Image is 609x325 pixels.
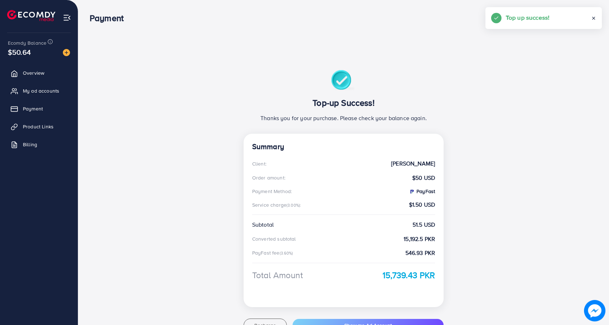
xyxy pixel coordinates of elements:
[63,49,70,56] img: image
[5,66,73,80] a: Overview
[5,84,73,98] a: My ad accounts
[23,123,54,130] span: Product Links
[7,10,55,21] img: logo
[252,174,285,181] div: Order amount:
[404,235,435,243] strong: 15,192.5 PKR
[8,39,46,46] span: Ecomdy Balance
[23,69,44,77] span: Overview
[391,159,435,168] strong: [PERSON_NAME]
[413,221,435,229] strong: 51.5 USD
[252,160,266,167] div: Client:
[8,47,31,57] span: $50.64
[409,189,415,194] img: PayFast
[383,269,435,281] strong: 15,739.43 PKR
[23,87,59,94] span: My ad accounts
[286,202,301,208] small: (3.00%):
[252,98,435,108] h3: Top-up Success!
[23,105,43,112] span: Payment
[63,14,71,22] img: menu
[506,13,549,22] h5: Top up success!
[412,174,435,182] strong: $50 USD
[252,235,296,242] div: Converted subtotal
[5,119,73,134] a: Product Links
[252,188,292,195] div: Payment Method:
[252,249,295,256] div: PayFast fee
[405,249,435,257] strong: 546.93 PKR
[252,114,435,122] p: Thanks you for your purchase. Please check your balance again.
[409,201,435,209] strong: $1.50 USD
[23,141,37,148] span: Billing
[584,300,605,321] img: image
[252,221,274,229] div: Subtotal
[331,70,356,92] img: success
[409,188,435,195] strong: PayFast
[252,142,435,151] h4: Summary
[252,269,303,281] div: Total Amount
[252,201,304,208] div: Service charge
[5,137,73,152] a: Billing
[5,102,73,116] a: Payment
[90,13,129,23] h3: Payment
[280,250,293,256] small: (3.60%)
